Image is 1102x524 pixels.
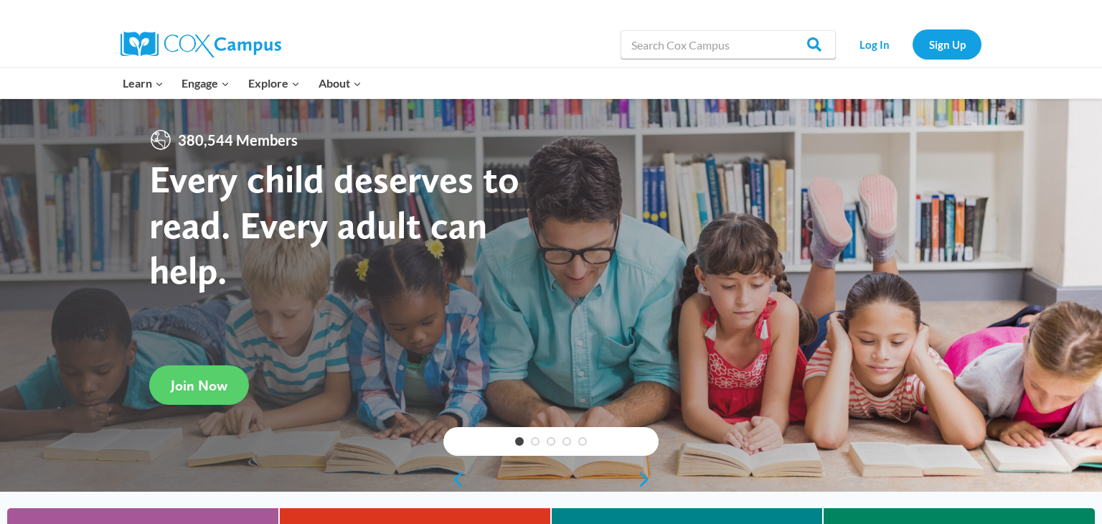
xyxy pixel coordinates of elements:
[843,29,981,59] nav: Secondary Navigation
[547,437,555,446] a: 3
[123,74,164,93] span: Learn
[319,74,362,93] span: About
[182,74,230,93] span: Engage
[121,32,281,57] img: Cox Campus
[171,377,227,394] span: Join Now
[149,156,519,293] strong: Every child deserves to read. Every adult can help.
[637,471,659,488] a: next
[531,437,540,446] a: 2
[621,30,836,59] input: Search Cox Campus
[562,437,571,446] a: 4
[843,29,905,59] a: Log In
[172,128,303,151] span: 380,544 Members
[149,365,249,405] a: Join Now
[248,74,300,93] span: Explore
[443,471,465,488] a: previous
[113,68,370,98] nav: Primary Navigation
[515,437,524,446] a: 1
[913,29,981,59] a: Sign Up
[443,465,659,494] div: content slider buttons
[578,437,587,446] a: 5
